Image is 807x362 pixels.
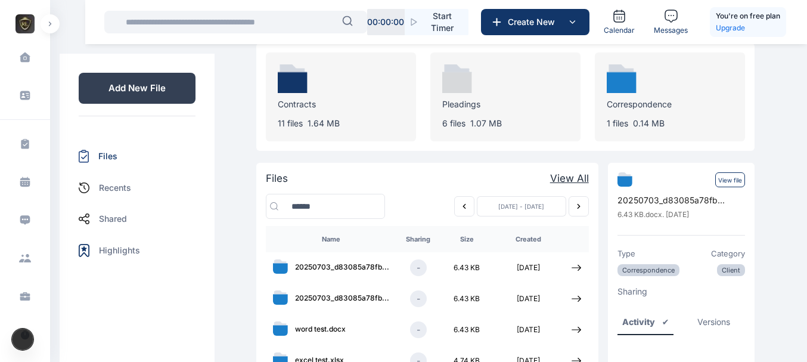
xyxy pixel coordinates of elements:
[79,214,89,224] img: Files
[493,252,564,283] td: [DATE]
[266,172,288,184] p: Files
[622,316,655,328] div: Activity
[273,321,288,336] img: Document
[440,314,493,345] td: 6.43 KB
[405,9,468,35] button: Start Timer
[649,4,693,40] a: Messages
[278,64,308,93] img: Document
[470,117,502,129] p: 1.07 MB
[717,264,745,276] p: Client
[477,196,566,217] div: [DATE] - [DATE]
[662,317,669,327] span: ✔
[493,283,564,314] td: [DATE]
[454,196,474,216] button: Previous week
[278,117,303,129] p: 11 files
[599,4,640,40] a: Calendar
[295,261,389,273] span: 20250703_d83085a78fb ...
[99,245,140,256] p: Highlights
[273,259,288,274] img: Document
[396,226,440,252] th: Sharing
[493,226,564,252] th: Created
[442,64,472,93] img: Document
[278,98,404,110] p: Contracts
[98,150,117,162] p: Files
[99,182,131,194] p: Recents
[715,172,745,187] p: View file
[440,283,493,314] td: 6.43 KB
[410,259,427,276] div: -
[79,150,89,163] img: Files
[426,10,459,34] span: Start Timer
[607,64,637,93] img: Document
[481,9,589,35] button: Create New
[266,226,396,252] th: Name
[607,98,733,110] p: Correspondence
[633,117,665,129] p: 0.14 MB
[503,16,565,28] span: Create New
[99,213,127,225] p: Shared
[79,182,89,193] img: Files
[440,252,493,283] td: 6.43 KB
[410,290,427,307] div: -
[716,22,780,34] a: Upgrade
[493,314,564,345] td: [DATE]
[607,117,628,129] p: 1 files
[442,98,569,110] p: Pleadings
[79,73,195,104] p: Add New File
[79,244,89,257] img: Files
[295,292,389,304] span: 20250703_d83085a78fb ...
[430,52,581,141] a: DocumentPleadings6 files1.07 MB
[617,264,679,276] p: Correspondence
[716,10,780,22] h5: You're on free plan
[295,323,346,335] span: word test.docx
[697,316,730,328] div: Versions
[410,321,427,338] div: -
[440,226,493,252] th: Size
[711,247,745,259] p: Category
[367,16,404,28] p: 00 : 00 : 00
[654,26,688,35] span: Messages
[617,194,745,206] p: 20250703_d83085a78fb ...
[569,196,589,216] button: Next week
[617,247,635,259] p: Type
[550,172,589,184] a: View All
[617,172,632,187] img: Document
[604,26,635,35] span: Calendar
[617,286,745,298] p: Sharing
[308,117,340,129] p: 1.64 MB
[595,52,745,141] a: DocumentCorrespondence1 files0.14 MB
[617,209,745,221] p: 6.43 KB . docx . [DATE]
[266,52,416,141] a: DocumentContracts11 files1.64 MB
[273,290,288,305] img: Document
[442,117,465,129] p: 6 files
